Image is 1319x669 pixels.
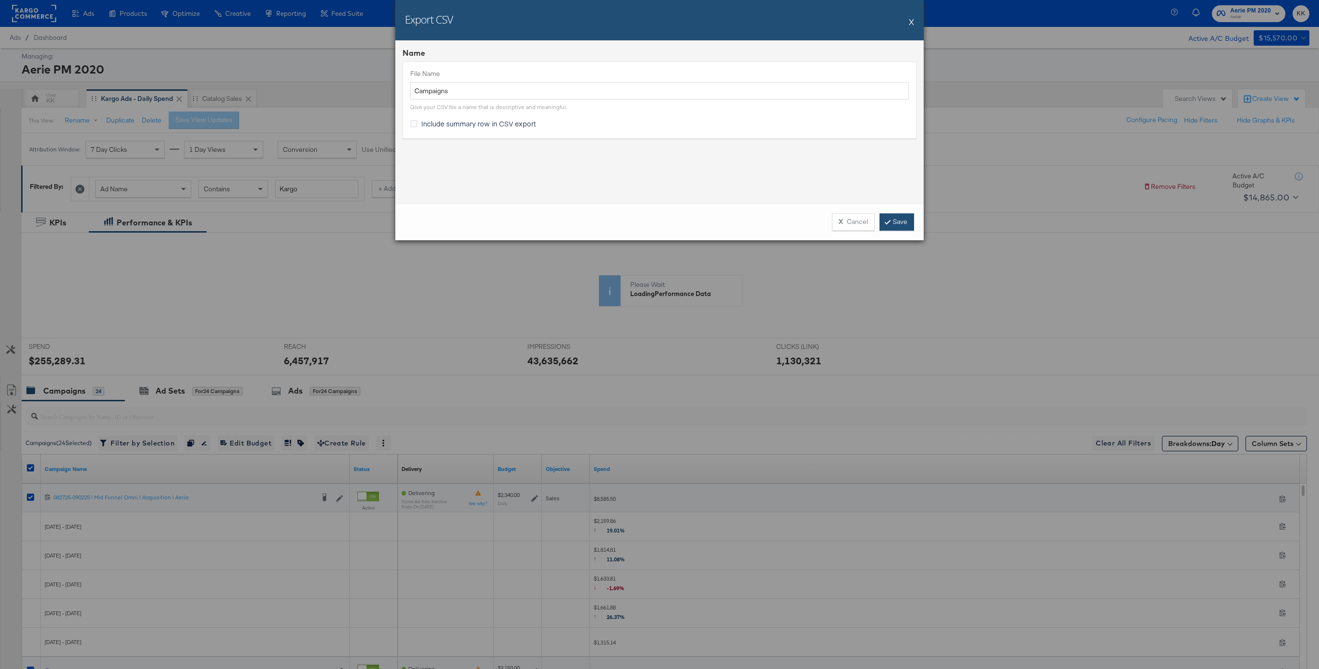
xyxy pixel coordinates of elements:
span: Include summary row in CSV export [421,119,536,128]
a: Save [879,213,914,231]
label: File Name [410,69,909,78]
button: XCancel [832,213,875,231]
div: Give your CSV file a name that is descriptive and meaningful. [410,103,567,111]
strong: X [839,217,843,226]
button: X [909,12,914,31]
h2: Export CSV [405,12,453,26]
div: Name [403,48,916,59]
